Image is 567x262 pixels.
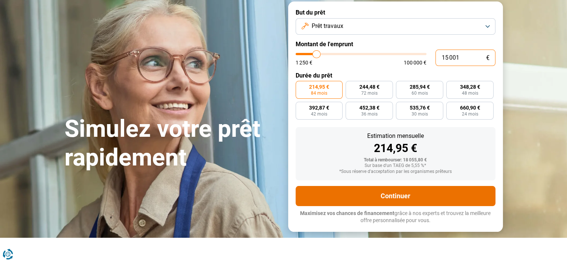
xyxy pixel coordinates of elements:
[312,22,343,30] span: Prêt travaux
[460,84,480,89] span: 348,28 €
[302,143,489,154] div: 214,95 €
[296,9,495,16] label: But du prêt
[404,60,426,65] span: 100 000 €
[296,18,495,35] button: Prêt travaux
[64,115,279,172] h1: Simulez votre prêt rapidement
[361,112,378,116] span: 36 mois
[309,84,329,89] span: 214,95 €
[296,210,495,224] p: grâce à nos experts et trouvez la meilleure offre personnalisée pour vous.
[302,163,489,168] div: Sur base d'un TAEG de 5,55 %*
[302,169,489,174] div: *Sous réserve d'acceptation par les organismes prêteurs
[486,55,489,61] span: €
[462,91,478,95] span: 48 mois
[412,112,428,116] span: 30 mois
[311,91,327,95] span: 84 mois
[412,91,428,95] span: 60 mois
[296,60,312,65] span: 1 250 €
[309,105,329,110] span: 392,87 €
[300,210,394,216] span: Maximisez vos chances de financement
[302,133,489,139] div: Estimation mensuelle
[410,105,430,110] span: 535,76 €
[410,84,430,89] span: 285,94 €
[359,84,379,89] span: 244,48 €
[296,41,495,48] label: Montant de l'emprunt
[296,72,495,79] label: Durée du prêt
[296,186,495,206] button: Continuer
[311,112,327,116] span: 42 mois
[462,112,478,116] span: 24 mois
[359,105,379,110] span: 452,38 €
[460,105,480,110] span: 660,90 €
[361,91,378,95] span: 72 mois
[302,158,489,163] div: Total à rembourser: 18 055,80 €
